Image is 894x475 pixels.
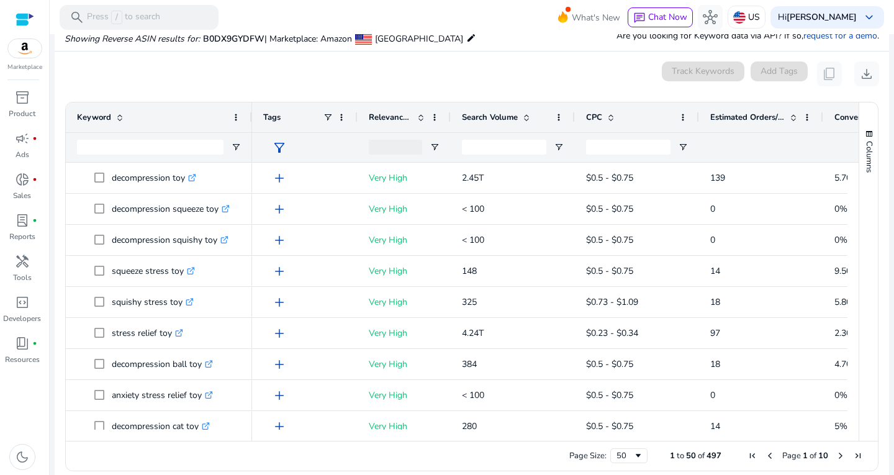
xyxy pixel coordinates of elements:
[747,451,757,461] div: First Page
[65,33,200,45] i: Showing Reverse ASIN results for:
[9,231,35,242] p: Reports
[628,7,693,27] button: chatChat Now
[810,450,816,461] span: of
[77,140,223,155] input: Keyword Filter Input
[87,11,160,24] p: Press to search
[834,296,859,308] span: 5.80%
[782,450,801,461] span: Page
[9,108,35,119] p: Product
[112,165,196,191] p: decompression toy
[272,419,287,434] span: add
[710,327,720,339] span: 97
[803,450,808,461] span: 1
[369,414,440,439] p: Very High
[15,254,30,269] span: handyman
[272,233,287,248] span: add
[13,190,31,201] p: Sales
[787,11,857,23] b: [PERSON_NAME]
[616,450,633,461] div: 50
[862,10,877,25] span: keyboard_arrow_down
[15,172,30,187] span: donut_small
[70,10,84,25] span: search
[369,227,440,253] p: Very High
[15,131,30,146] span: campaign
[369,196,440,222] p: Very High
[3,313,41,324] p: Developers
[834,358,859,370] span: 4.70%
[112,227,228,253] p: decompression squishy toy
[369,320,440,346] p: Very High
[710,296,720,308] span: 18
[16,149,29,160] p: Ads
[462,234,484,246] span: < 100
[462,203,484,215] span: < 100
[466,30,476,45] mat-icon: edit
[272,171,287,186] span: add
[462,327,484,339] span: 4.24T
[272,140,287,155] span: filter_alt
[572,7,620,29] span: What's New
[678,142,688,152] button: Open Filter Menu
[586,203,633,215] span: $0.5 - $0.75
[263,112,281,123] span: Tags
[710,389,715,401] span: 0
[677,450,684,461] span: to
[462,112,518,123] span: Search Volume
[670,450,675,461] span: 1
[834,389,847,401] span: 0%
[710,420,720,432] span: 14
[710,234,715,246] span: 0
[462,172,484,184] span: 2.45T
[462,140,546,155] input: Search Volume Filter Input
[369,289,440,315] p: Very High
[586,265,633,277] span: $0.5 - $0.75
[15,213,30,228] span: lab_profile
[375,33,463,45] span: [GEOGRAPHIC_DATA]
[586,327,638,339] span: $0.23 - $0.34
[111,11,122,24] span: /
[586,389,633,401] span: $0.5 - $0.75
[462,420,477,432] span: 280
[586,112,602,123] span: CPC
[554,142,564,152] button: Open Filter Menu
[586,296,638,308] span: $0.73 - $1.09
[369,112,412,123] span: Relevance Score
[13,272,32,283] p: Tools
[430,142,440,152] button: Open Filter Menu
[586,234,633,246] span: $0.5 - $0.75
[462,389,484,401] span: < 100
[710,265,720,277] span: 14
[462,358,477,370] span: 384
[272,388,287,403] span: add
[369,258,440,284] p: Very High
[462,265,477,277] span: 148
[710,203,715,215] span: 0
[112,196,230,222] p: decompression squeeze toy
[586,420,633,432] span: $0.5 - $0.75
[369,382,440,408] p: Very High
[272,326,287,341] span: add
[834,265,859,277] span: 9.50%
[5,354,40,365] p: Resources
[834,234,847,246] span: 0%
[264,33,352,45] span: | Marketplace: Amazon
[15,450,30,464] span: dark_mode
[272,264,287,279] span: add
[203,33,264,45] span: B0DX9GYDFW
[698,450,705,461] span: of
[569,450,607,461] div: Page Size:
[112,414,210,439] p: decompression cat toy
[778,13,857,22] p: Hi
[686,450,696,461] span: 50
[112,289,194,315] p: squishy stress toy
[112,351,213,377] p: decompression ball toy
[748,6,760,28] p: US
[834,327,859,339] span: 2.30%
[32,218,37,223] span: fiber_manual_record
[32,341,37,346] span: fiber_manual_record
[15,336,30,351] span: book_4
[648,11,687,23] span: Chat Now
[112,382,213,408] p: anxiety stress relief toy
[369,351,440,377] p: Very High
[586,140,670,155] input: CPC Filter Input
